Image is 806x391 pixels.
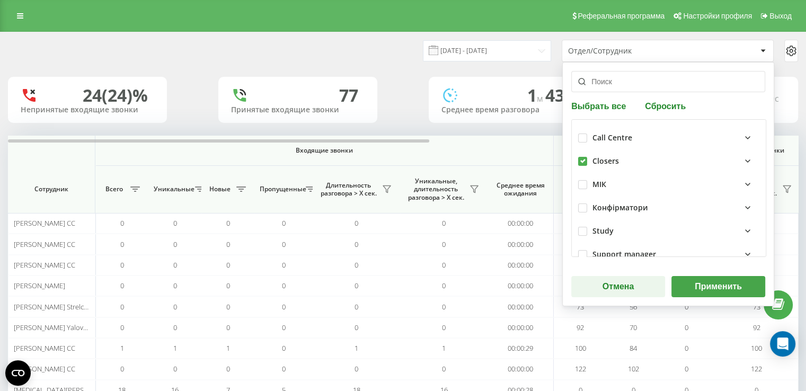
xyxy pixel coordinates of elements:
span: 0 [120,323,124,332]
div: Непринятые входящие звонки [21,105,154,114]
span: Длительность разговора > Х сек. [318,181,379,198]
span: Настройки профиля [683,12,752,20]
span: 0 [226,260,230,270]
span: м [537,93,545,104]
button: Сбросить [642,101,689,111]
span: 0 [355,239,358,249]
span: 0 [226,281,230,290]
span: 0 [685,302,688,312]
span: 43 [545,84,569,106]
span: 1 [120,343,124,353]
span: 0 [685,364,688,374]
button: Open CMP widget [5,360,31,386]
span: 73 [577,302,584,312]
span: 0 [120,364,124,374]
div: Call Centre [592,134,632,143]
div: Closers [592,157,619,166]
div: Принятые входящие звонки [231,105,365,114]
span: 1 [173,343,177,353]
span: 0 [173,364,177,374]
span: 100 [751,343,762,353]
span: 0 [173,281,177,290]
span: 0 [355,302,358,312]
span: [PERSON_NAME] CC [14,260,75,270]
button: Отмена [571,276,665,297]
td: 00:00:00 [488,359,554,379]
span: 0 [442,218,446,228]
div: Support manager [592,250,656,259]
span: 0 [173,239,177,249]
span: Уникальные [154,185,192,193]
span: 0 [120,302,124,312]
span: c [775,93,779,104]
span: 0 [173,260,177,270]
span: Сотрудник [17,185,86,193]
span: Всего [101,185,127,193]
td: 00:00:00 [488,234,554,254]
span: 0 [442,260,446,270]
span: 0 [442,239,446,249]
span: 0 [282,239,286,249]
span: 0 [173,323,177,332]
span: Новые [207,185,233,193]
span: [PERSON_NAME] [14,281,65,290]
span: 0 [173,218,177,228]
span: 0 [226,239,230,249]
button: Выбрать все [571,101,629,111]
span: Входящие звонки [123,146,526,155]
span: 1 [442,343,446,353]
span: Выход [769,12,792,20]
input: Поиск [571,71,765,92]
div: МІК [592,180,606,189]
span: 1 [226,343,230,353]
span: 0 [173,302,177,312]
span: 0 [282,343,286,353]
div: Open Intercom Messenger [770,331,795,357]
span: 0 [442,323,446,332]
span: 0 [685,343,688,353]
span: 1 [527,84,545,106]
div: Study [592,227,614,236]
span: 0 [355,364,358,374]
span: 0 [282,302,286,312]
div: 77 [339,85,358,105]
span: Пропущенные [260,185,303,193]
span: 84 [630,343,637,353]
span: 0 [120,239,124,249]
span: 0 [442,302,446,312]
span: 0 [355,323,358,332]
span: [PERSON_NAME] CC [14,218,75,228]
span: [PERSON_NAME] Strelchenko CC [14,302,113,312]
span: 70 [630,323,637,332]
span: 0 [282,260,286,270]
span: 100 [575,343,586,353]
span: Всего [559,185,586,193]
span: 0 [355,281,358,290]
span: 1 [355,343,358,353]
span: 92 [753,323,760,332]
td: 00:00:00 [488,213,554,234]
span: 122 [751,364,762,374]
span: 0 [282,364,286,374]
td: 00:00:00 [488,317,554,338]
span: 0 [120,218,124,228]
span: 0 [355,218,358,228]
span: 102 [628,364,639,374]
div: Конфірматори [592,203,648,212]
span: 92 [577,323,584,332]
span: Среднее время ожидания [495,181,545,198]
span: 0 [442,364,446,374]
span: 73 [753,302,760,312]
span: 0 [226,323,230,332]
span: 0 [685,323,688,332]
span: 0 [282,218,286,228]
button: Применить [671,276,765,297]
span: 0 [442,281,446,290]
span: 0 [120,281,124,290]
span: 122 [575,364,586,374]
span: [PERSON_NAME] Yalovenko CC [14,323,109,332]
span: [PERSON_NAME] CC [14,364,75,374]
span: 56 [630,302,637,312]
span: Реферальная программа [578,12,665,20]
span: [PERSON_NAME] CC [14,239,75,249]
